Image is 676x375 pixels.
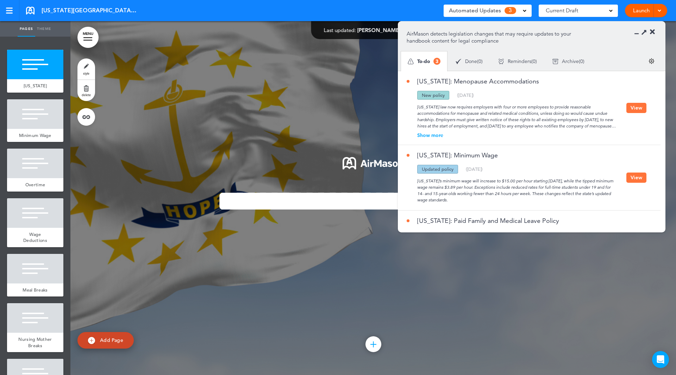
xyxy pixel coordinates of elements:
[7,129,63,142] a: Minimum Wage
[324,27,356,33] span: Last updated:
[456,58,462,64] img: apu_icons_done.svg
[42,7,137,14] span: [US_STATE][GEOGRAPHIC_DATA] Addendum
[467,166,481,172] span: [DATE]
[465,59,477,64] span: Done
[546,6,578,15] span: Current Draft
[417,165,458,174] div: Updated policy
[407,218,559,224] a: [US_STATE]: Paid Family and Medical Leave Policy
[7,228,63,247] a: Wage Deductions
[7,79,63,93] a: [US_STATE]
[408,58,414,64] img: apu_icons_todo.svg
[562,59,579,64] span: Archive
[448,52,490,71] div: ( )
[649,58,655,64] img: settings.svg
[457,93,474,98] div: ( )
[19,132,51,138] span: Minimum Wage
[466,167,483,171] div: ( )
[407,100,626,129] div: [US_STATE] law now requires employers with four or more employees to provide reasonable accommoda...
[626,103,646,113] button: View
[83,71,89,75] span: style
[77,332,134,349] a: Add Page
[545,52,592,71] div: ( )
[7,333,63,352] a: Nursing Mother Breaks
[357,27,401,33] span: [PERSON_NAME]
[498,58,504,64] img: apu_icons_remind.svg
[433,58,440,65] span: 3
[407,133,626,138] div: Show more
[580,59,583,64] span: 0
[7,178,63,192] a: Overtime
[630,4,652,17] a: Launch
[7,283,63,297] a: Meal Breaks
[478,59,481,64] span: 0
[407,174,626,203] div: [US_STATE]’s minimum wage will increase to $15.00 per hour starting [DATE], while the tipped mini...
[552,58,558,64] img: apu_icons_archive.svg
[88,337,95,344] img: add.svg
[77,58,95,80] a: style
[407,30,582,44] p: AirMason detects legislation changes that may require updates to your handbook content for legal ...
[24,83,47,89] span: [US_STATE]
[324,27,423,33] div: —
[652,351,669,368] div: Open Intercom Messenger
[533,59,536,64] span: 0
[23,287,48,293] span: Meal Breaks
[505,7,516,14] span: 3
[100,337,123,343] span: Add Page
[626,173,646,183] button: View
[417,91,449,100] div: New policy
[449,6,501,15] span: Automated Updates
[35,21,53,37] a: Theme
[508,59,531,64] span: Reminders
[417,59,430,64] span: To-do
[82,93,91,97] span: delete
[407,152,498,158] a: [US_STATE]: Minimum Wage
[23,231,47,244] span: Wage Deductions
[343,157,404,169] img: 1722553576973-Airmason_logo_White.png
[18,336,52,349] span: Nursing Mother Breaks
[458,92,472,98] span: [DATE]
[490,52,545,71] div: ( )
[25,182,45,188] span: Overtime
[18,21,35,37] a: Pages
[77,27,99,48] a: MENU
[77,80,95,101] a: delete
[407,78,539,85] a: [US_STATE]: Menopause Accommodations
